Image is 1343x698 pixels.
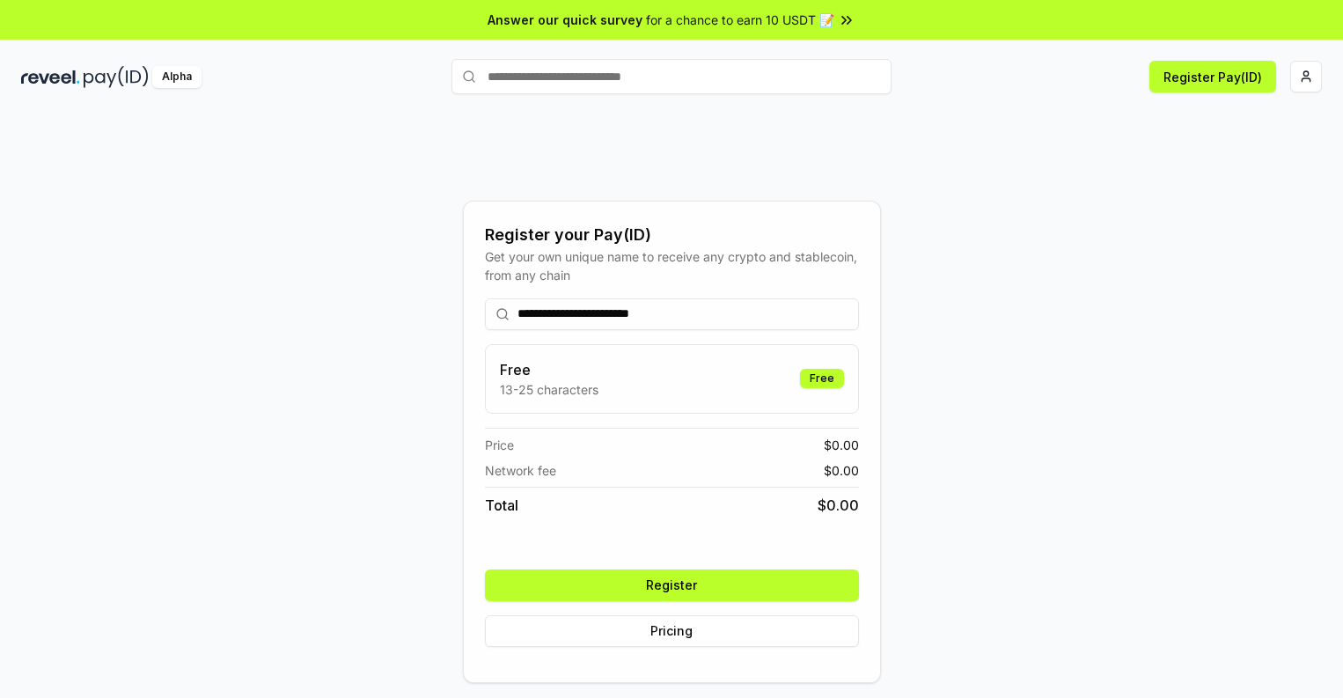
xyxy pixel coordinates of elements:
[488,11,642,29] span: Answer our quick survey
[84,66,149,88] img: pay_id
[485,495,518,516] span: Total
[485,436,514,454] span: Price
[485,461,556,480] span: Network fee
[824,436,859,454] span: $ 0.00
[485,247,859,284] div: Get your own unique name to receive any crypto and stablecoin, from any chain
[152,66,202,88] div: Alpha
[1149,61,1276,92] button: Register Pay(ID)
[818,495,859,516] span: $ 0.00
[21,66,80,88] img: reveel_dark
[800,369,844,388] div: Free
[824,461,859,480] span: $ 0.00
[485,615,859,647] button: Pricing
[485,569,859,601] button: Register
[500,380,598,399] p: 13-25 characters
[646,11,834,29] span: for a chance to earn 10 USDT 📝
[485,223,859,247] div: Register your Pay(ID)
[500,359,598,380] h3: Free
